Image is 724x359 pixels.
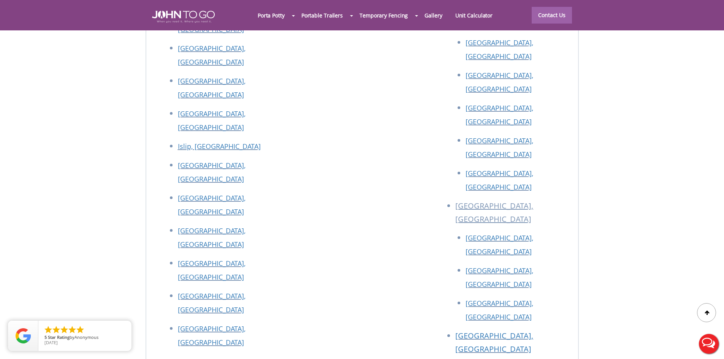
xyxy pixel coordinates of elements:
li:  [76,325,85,334]
a: [GEOGRAPHIC_DATA], [GEOGRAPHIC_DATA] [178,226,246,249]
a: Contact Us [532,7,572,24]
img: Review Rating [16,328,31,343]
a: Porta Potty [251,7,291,24]
a: Islip, [GEOGRAPHIC_DATA] [178,142,261,151]
a: [GEOGRAPHIC_DATA], [GEOGRAPHIC_DATA] [466,169,533,191]
a: [GEOGRAPHIC_DATA], [GEOGRAPHIC_DATA] [466,38,533,61]
span: 5 [44,334,47,340]
a: [GEOGRAPHIC_DATA], [GEOGRAPHIC_DATA] [178,44,246,66]
a: [GEOGRAPHIC_DATA], [GEOGRAPHIC_DATA] [178,76,246,99]
a: Portable Trailers [295,7,349,24]
a: [GEOGRAPHIC_DATA], [GEOGRAPHIC_DATA] [178,259,246,282]
span: by [44,335,125,340]
a: [GEOGRAPHIC_DATA], [GEOGRAPHIC_DATA] [466,299,533,321]
button: Live Chat [694,329,724,359]
a: [GEOGRAPHIC_DATA], [GEOGRAPHIC_DATA] [178,161,246,183]
li:  [60,325,69,334]
img: JOHN to go [152,11,215,23]
li:  [52,325,61,334]
a: [GEOGRAPHIC_DATA], [GEOGRAPHIC_DATA] [466,233,533,256]
a: Temporary Fencing [353,7,414,24]
a: [GEOGRAPHIC_DATA], [GEOGRAPHIC_DATA] [466,103,533,126]
li: [GEOGRAPHIC_DATA], [GEOGRAPHIC_DATA] [455,199,570,231]
span: [DATE] [44,340,58,345]
a: [GEOGRAPHIC_DATA], [GEOGRAPHIC_DATA] [455,331,533,354]
li:  [68,325,77,334]
span: Star Rating [48,334,70,340]
a: Unit Calculator [449,7,499,24]
a: Gallery [418,7,448,24]
a: [GEOGRAPHIC_DATA], [GEOGRAPHIC_DATA] [178,109,246,132]
a: [GEOGRAPHIC_DATA], [GEOGRAPHIC_DATA] [178,291,246,314]
li:  [44,325,53,334]
a: [GEOGRAPHIC_DATA], [GEOGRAPHIC_DATA] [178,193,246,216]
a: [GEOGRAPHIC_DATA], [GEOGRAPHIC_DATA] [466,266,533,289]
span: Anonymous [74,334,98,340]
a: [GEOGRAPHIC_DATA], [GEOGRAPHIC_DATA] [466,136,533,159]
a: [GEOGRAPHIC_DATA], [GEOGRAPHIC_DATA] [178,11,246,34]
a: [GEOGRAPHIC_DATA], [GEOGRAPHIC_DATA] [466,71,533,93]
a: [GEOGRAPHIC_DATA], [GEOGRAPHIC_DATA] [178,324,246,347]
